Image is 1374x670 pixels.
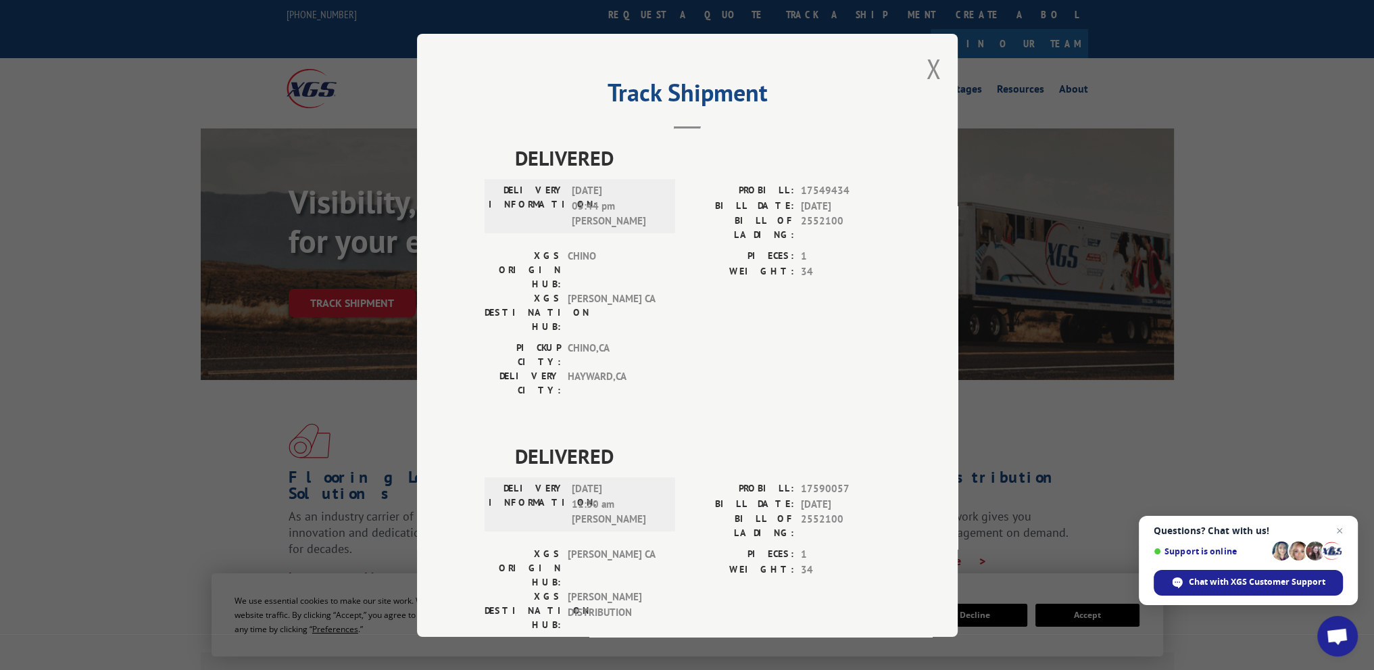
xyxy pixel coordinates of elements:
[801,264,890,279] span: 34
[485,83,890,109] h2: Track Shipment
[1331,523,1348,539] span: Close chat
[515,143,890,173] span: DELIVERED
[485,369,561,398] label: DELIVERY CITY:
[572,481,663,527] span: [DATE] 11:30 am [PERSON_NAME]
[485,249,561,291] label: XGS ORIGIN HUB:
[801,249,890,264] span: 1
[1154,546,1267,556] span: Support is online
[801,547,890,563] span: 1
[489,183,565,229] label: DELIVERY INFORMATION:
[687,547,794,563] label: PIECES:
[515,441,890,471] span: DELIVERED
[687,481,794,497] label: PROBILL:
[485,341,561,369] label: PICKUP CITY:
[801,496,890,512] span: [DATE]
[568,369,659,398] span: HAYWARD , CA
[568,291,659,334] span: [PERSON_NAME] CA
[801,481,890,497] span: 17590057
[687,183,794,199] label: PROBILL:
[568,590,659,632] span: [PERSON_NAME] DISTRIBUTION
[1317,616,1358,656] div: Open chat
[1154,525,1343,536] span: Questions? Chat with us!
[568,547,659,590] span: [PERSON_NAME] CA
[687,214,794,242] label: BILL OF LADING:
[1154,570,1343,596] div: Chat with XGS Customer Support
[801,512,890,540] span: 2552100
[485,590,561,632] label: XGS DESTINATION HUB:
[926,51,941,87] button: Close modal
[801,562,890,577] span: 34
[572,183,663,229] span: [DATE] 05:44 pm [PERSON_NAME]
[687,264,794,279] label: WEIGHT:
[1189,576,1325,588] span: Chat with XGS Customer Support
[568,249,659,291] span: CHINO
[485,547,561,590] label: XGS ORIGIN HUB:
[568,341,659,369] span: CHINO , CA
[687,496,794,512] label: BILL DATE:
[489,481,565,527] label: DELIVERY INFORMATION:
[687,198,794,214] label: BILL DATE:
[801,214,890,242] span: 2552100
[801,198,890,214] span: [DATE]
[687,562,794,577] label: WEIGHT:
[687,512,794,540] label: BILL OF LADING:
[485,291,561,334] label: XGS DESTINATION HUB:
[801,183,890,199] span: 17549434
[687,249,794,264] label: PIECES:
